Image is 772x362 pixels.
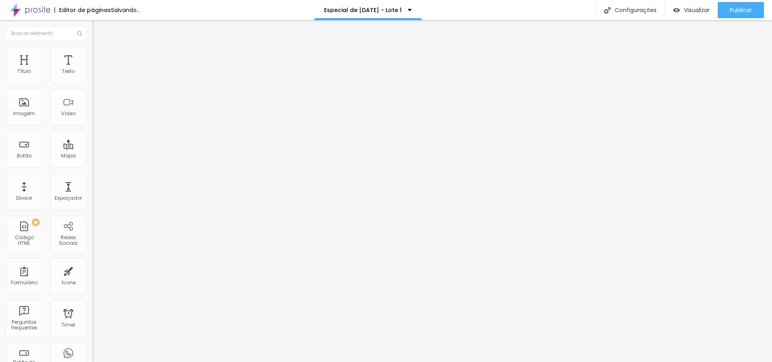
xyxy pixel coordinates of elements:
[13,111,35,116] div: Imagem
[718,2,764,18] button: Publicar
[77,31,82,36] img: Icone
[8,235,40,246] div: Código HTML
[61,111,76,116] div: Vídeo
[17,68,31,74] div: Título
[730,7,752,13] span: Publicar
[665,2,718,18] button: Visualizar
[61,153,76,159] div: Mapa
[11,280,37,285] div: Formulário
[111,7,140,13] div: Salvando...
[62,280,76,285] div: Ícone
[55,195,82,201] div: Espaçador
[6,26,86,41] input: Buscar elemento
[62,68,75,74] div: Texto
[62,322,75,328] div: Timer
[17,153,32,159] div: Botão
[52,235,84,246] div: Redes Sociais
[8,319,40,331] div: Perguntas frequentes
[92,20,772,362] iframe: Editor
[54,7,111,13] div: Editor de páginas
[604,7,611,14] img: Icone
[16,195,32,201] div: Divisor
[324,7,402,13] p: Especial de [DATE] - Lote 1
[684,7,710,13] span: Visualizar
[673,7,680,14] img: view-1.svg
